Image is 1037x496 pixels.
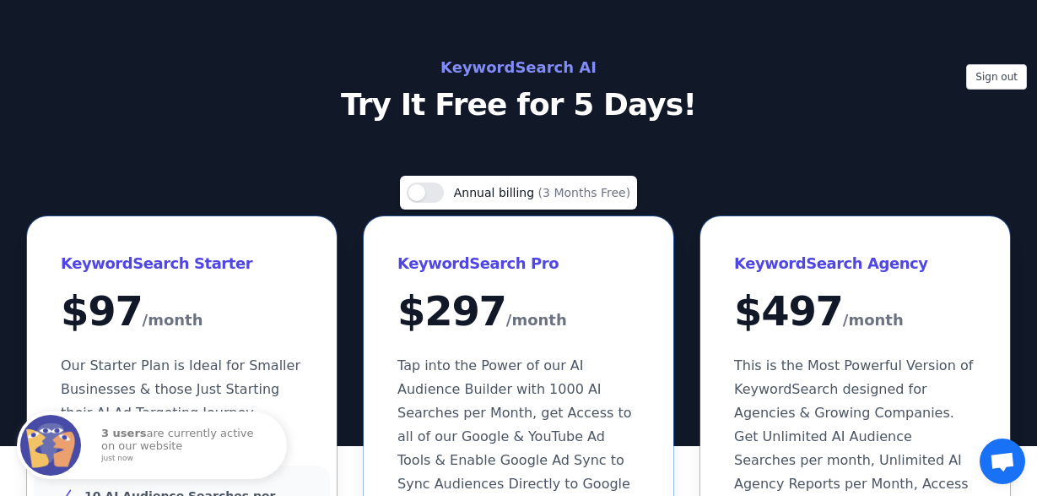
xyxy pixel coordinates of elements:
[734,291,976,334] div: $ 497
[538,186,631,199] span: (3 Months Free)
[20,415,81,476] img: Fomo
[454,186,538,199] span: Annual billing
[101,455,265,463] small: just now
[141,88,897,122] p: Try It Free for 5 Days!
[734,250,976,277] h3: KeywordSearch Agency
[980,439,1025,484] a: Open chat
[61,357,300,421] span: Our Starter Plan is Ideal for Smaller Businesses & those Just Starting their AI Ad Targeting Jour...
[101,427,147,439] strong: 3 users
[141,54,897,81] h2: KeywordSearch AI
[397,291,640,334] div: $ 297
[966,64,1027,90] button: Sign out
[397,250,640,277] h3: KeywordSearch Pro
[143,307,203,334] span: /month
[843,307,904,334] span: /month
[61,291,303,334] div: $ 97
[61,250,303,277] h3: KeywordSearch Starter
[506,307,567,334] span: /month
[101,428,270,462] p: are currently active on our website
